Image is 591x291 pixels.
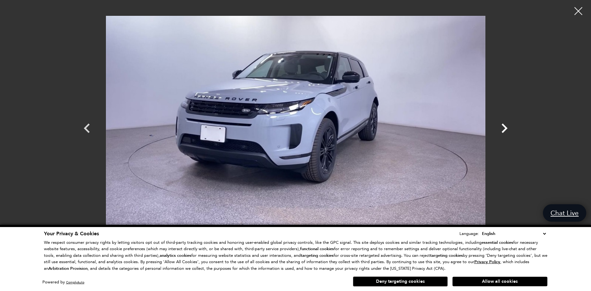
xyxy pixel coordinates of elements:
img: New 2025 Arroios Grey Land Rover S image 3 [106,5,485,240]
div: Language: [459,231,479,236]
u: Privacy Policy [474,259,500,265]
strong: targeting cookies [430,253,463,258]
strong: essential cookies [482,240,513,245]
select: Language Select [480,230,547,237]
a: ComplyAuto [66,280,84,284]
button: Allow all cookies [452,277,547,286]
div: Previous [77,116,96,144]
strong: analytics cookies [160,253,191,258]
strong: functional cookies [300,246,334,252]
span: Your Privacy & Cookies [44,230,99,237]
button: Deny targeting cookies [353,276,448,287]
strong: targeting cookies [301,253,334,258]
p: We respect consumer privacy rights by letting visitors opt out of third-party tracking cookies an... [44,239,547,272]
strong: Arbitration Provision [48,266,88,271]
div: Powered by [42,280,84,284]
span: Chat Live [547,209,582,217]
a: Chat Live [543,204,586,222]
div: Next [495,116,514,144]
